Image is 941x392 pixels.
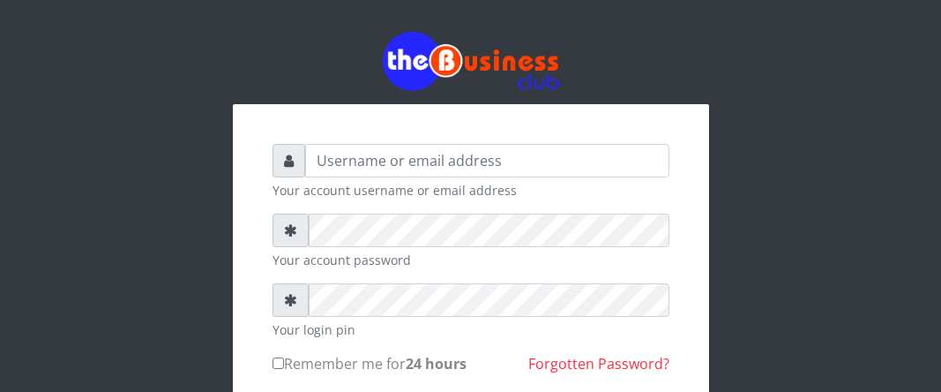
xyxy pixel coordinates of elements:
[273,353,467,374] label: Remember me for
[273,358,284,369] input: Remember me for24 hours
[528,354,669,373] a: Forgotten Password?
[273,251,669,269] small: Your account password
[305,144,669,177] input: Username or email address
[406,354,467,373] b: 24 hours
[273,181,669,200] small: Your account username or email address
[273,320,669,339] small: Your login pin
